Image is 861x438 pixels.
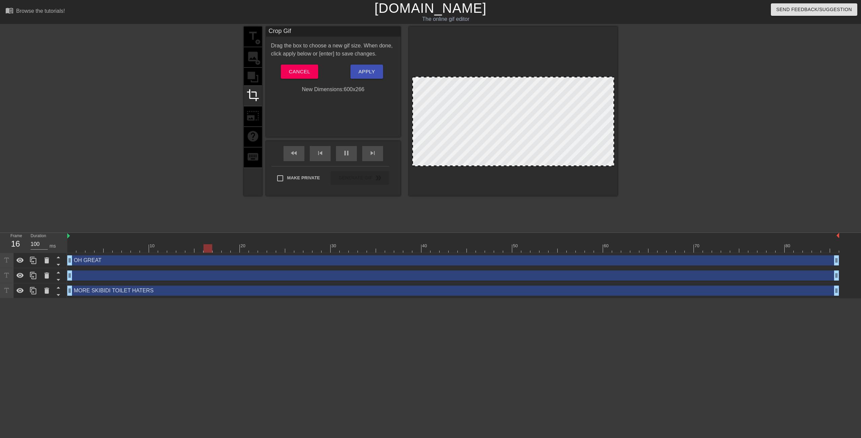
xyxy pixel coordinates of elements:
[290,149,298,157] span: fast_rewind
[369,149,377,157] span: skip_next
[240,243,247,249] div: 20
[331,243,337,249] div: 30
[604,243,610,249] div: 60
[289,67,310,76] span: Cancel
[10,238,21,250] div: 16
[290,15,601,23] div: The online gif editor
[359,67,375,76] span: Apply
[150,243,156,249] div: 10
[266,85,401,94] div: New Dimensions: 600 x 266
[695,243,701,249] div: 70
[374,1,486,15] a: [DOMAIN_NAME]
[266,42,401,58] div: Drag the box to choose a new gif size. When done, click apply below or [enter] to save changes.
[833,257,840,264] span: drag_handle
[5,6,13,14] span: menu_book
[266,27,401,37] div: Crop Gif
[66,257,73,264] span: drag_handle
[785,243,791,249] div: 80
[5,6,65,17] a: Browse the tutorials!
[316,149,324,157] span: skip_previous
[16,8,65,14] div: Browse the tutorials!
[833,272,840,279] span: drag_handle
[836,233,839,238] img: bound-end.png
[776,5,852,14] span: Send Feedback/Suggestion
[66,287,73,294] span: drag_handle
[31,234,46,238] label: Duration
[771,3,857,16] button: Send Feedback/Suggestion
[49,243,56,250] div: ms
[287,175,320,181] span: Make Private
[5,233,26,252] div: Frame
[247,89,259,102] span: crop
[833,287,840,294] span: drag_handle
[422,243,428,249] div: 40
[342,149,350,157] span: pause
[66,272,73,279] span: drag_handle
[350,65,383,79] button: Apply
[513,243,519,249] div: 50
[281,65,318,79] button: Cancel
